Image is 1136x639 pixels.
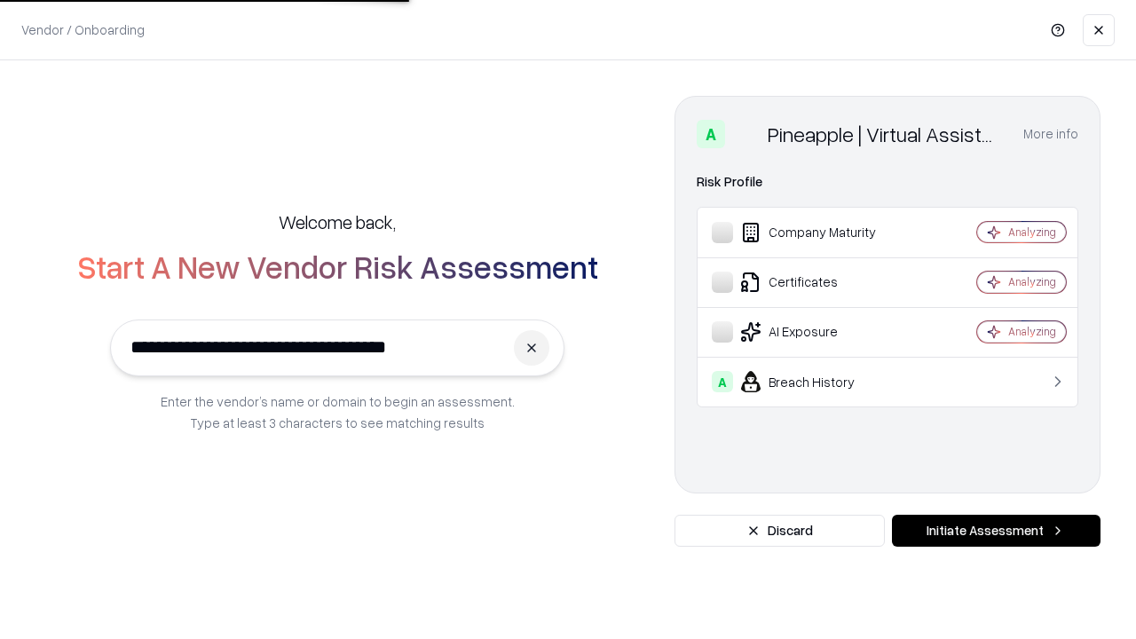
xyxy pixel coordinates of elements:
[1008,324,1056,339] div: Analyzing
[892,515,1100,547] button: Initiate Assessment
[161,390,515,433] p: Enter the vendor’s name or domain to begin an assessment. Type at least 3 characters to see match...
[712,272,924,293] div: Certificates
[77,248,598,284] h2: Start A New Vendor Risk Assessment
[697,120,725,148] div: A
[1008,225,1056,240] div: Analyzing
[768,120,1002,148] div: Pineapple | Virtual Assistant Agency
[21,20,145,39] p: Vendor / Onboarding
[1008,274,1056,289] div: Analyzing
[697,171,1078,193] div: Risk Profile
[712,222,924,243] div: Company Maturity
[279,209,396,234] h5: Welcome back,
[712,321,924,343] div: AI Exposure
[712,371,924,392] div: Breach History
[1023,118,1078,150] button: More info
[712,371,733,392] div: A
[674,515,885,547] button: Discard
[732,120,761,148] img: Pineapple | Virtual Assistant Agency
